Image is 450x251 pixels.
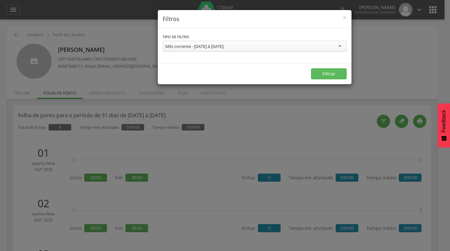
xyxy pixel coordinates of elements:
span: × [343,13,347,22]
h4: Filtros [163,15,347,23]
button: Close [343,14,347,21]
span: Feedback [441,110,447,132]
div: Mês corrente - [DATE] à [DATE] [165,43,224,49]
button: Feedback - Mostrar pesquisa [438,103,450,147]
label: Tipo de filtro [163,34,189,40]
button: Filtrar [311,68,347,79]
